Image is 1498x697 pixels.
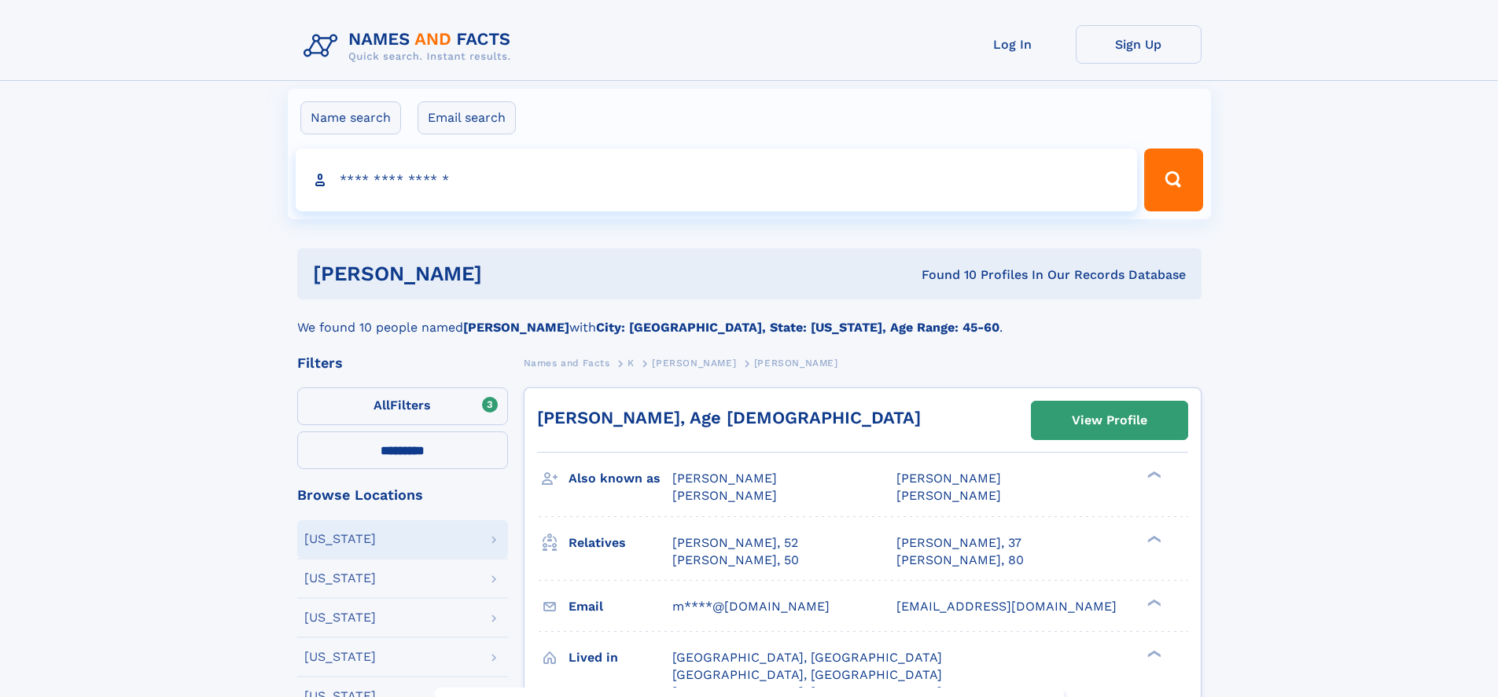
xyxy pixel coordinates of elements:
a: [PERSON_NAME], 80 [896,552,1024,569]
h3: Also known as [569,465,672,492]
b: City: [GEOGRAPHIC_DATA], State: [US_STATE], Age Range: 45-60 [596,320,999,335]
a: Log In [950,25,1076,64]
label: Name search [300,101,401,134]
div: ❯ [1143,534,1162,544]
span: [PERSON_NAME] [672,488,777,503]
div: [US_STATE] [304,611,376,624]
span: [PERSON_NAME] [754,358,838,369]
a: Sign Up [1076,25,1202,64]
span: K [628,358,635,369]
label: Filters [297,387,508,425]
span: [PERSON_NAME] [896,488,1001,503]
span: [EMAIL_ADDRESS][DOMAIN_NAME] [896,599,1117,614]
div: Filters [297,356,508,370]
h3: Relatives [569,530,672,556]
div: [US_STATE] [304,533,376,545]
span: [GEOGRAPHIC_DATA], [GEOGRAPHIC_DATA] [672,667,942,682]
a: [PERSON_NAME] [652,353,736,372]
a: [PERSON_NAME], 52 [672,534,798,552]
div: ❯ [1143,470,1162,480]
div: View Profile [1072,402,1147,438]
span: [PERSON_NAME] [896,471,1001,486]
h3: Email [569,593,672,620]
button: Search Button [1144,149,1202,211]
a: [PERSON_NAME], Age [DEMOGRAPHIC_DATA] [537,408,921,427]
div: ❯ [1143,597,1162,607]
span: [GEOGRAPHIC_DATA], [GEOGRAPHIC_DATA] [672,650,942,665]
div: Found 10 Profiles In Our Records Database [701,266,1186,284]
a: K [628,353,635,372]
span: All [374,398,390,413]
input: search input [296,149,1138,211]
a: [PERSON_NAME], 50 [672,552,799,569]
div: Browse Locations [297,488,508,502]
a: View Profile [1032,402,1187,439]
div: We found 10 people named with . [297,299,1202,337]
span: [PERSON_NAME] [652,358,736,369]
h1: [PERSON_NAME] [313,264,702,284]
img: Logo Names and Facts [297,25,524,68]
a: Names and Facts [524,353,610,372]
div: [US_STATE] [304,572,376,585]
div: ❯ [1143,648,1162,658]
a: [PERSON_NAME], 37 [896,534,1021,552]
b: [PERSON_NAME] [463,320,569,335]
label: Email search [418,101,516,134]
h3: Lived in [569,644,672,671]
span: [PERSON_NAME] [672,471,777,486]
div: [US_STATE] [304,651,376,663]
